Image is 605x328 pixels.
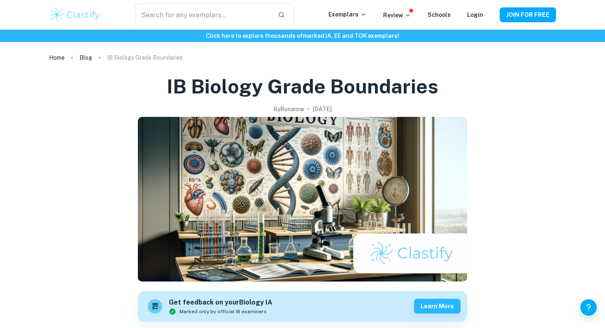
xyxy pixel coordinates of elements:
h1: IB Biology Grade Boundaries [167,73,438,100]
p: • [307,105,309,114]
p: Review [383,11,411,20]
span: Marked only by official IB examiners [179,308,267,315]
button: JOIN FOR FREE [500,7,556,22]
a: Login [467,12,483,18]
a: Home [49,52,65,63]
h2: [DATE] [313,105,332,114]
p: IB Biology Grade Boundaries [107,53,183,62]
input: Search for any exemplars... [135,3,271,26]
a: Get feedback on yourBiology IAMarked only by official IB examinersLearn more [138,291,467,322]
h6: Click here to explore thousands of marked IA, EE and TOK exemplars ! [2,31,603,40]
img: IB Biology Grade Boundaries cover image [138,117,467,281]
button: Help and Feedback [580,299,597,316]
h6: Get feedback on your Biology IA [169,298,272,308]
button: Learn more [414,299,461,314]
img: Clastify logo [49,7,101,23]
p: Exemplars [328,10,367,19]
a: Blog [79,52,92,63]
a: Schools [428,12,451,18]
h2: By Roxanne [273,105,304,114]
